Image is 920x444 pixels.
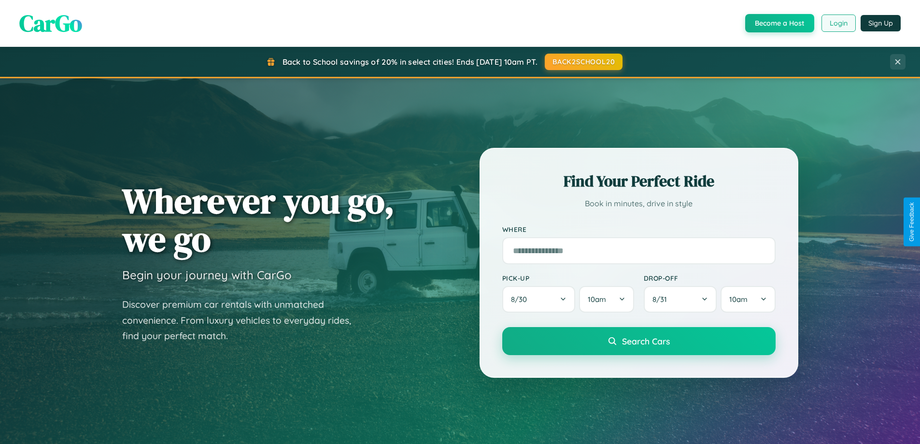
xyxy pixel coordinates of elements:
button: Search Cars [502,327,776,355]
button: 8/31 [644,286,717,313]
span: 8 / 31 [652,295,672,304]
span: CarGo [19,7,82,39]
p: Discover premium car rentals with unmatched convenience. From luxury vehicles to everyday rides, ... [122,297,364,344]
label: Pick-up [502,274,634,282]
h2: Find Your Perfect Ride [502,171,776,192]
span: Search Cars [622,336,670,346]
button: Become a Host [745,14,814,32]
h1: Wherever you go, we go [122,182,395,258]
span: 10am [729,295,748,304]
span: 8 / 30 [511,295,532,304]
button: 8/30 [502,286,576,313]
button: Login [821,14,856,32]
div: Give Feedback [908,202,915,242]
button: Sign Up [861,15,901,31]
button: BACK2SCHOOL20 [545,54,623,70]
span: 10am [588,295,606,304]
p: Book in minutes, drive in style [502,197,776,211]
label: Drop-off [644,274,776,282]
button: 10am [721,286,775,313]
label: Where [502,225,776,233]
span: Back to School savings of 20% in select cities! Ends [DATE] 10am PT. [283,57,538,67]
h3: Begin your journey with CarGo [122,268,292,282]
button: 10am [579,286,634,313]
